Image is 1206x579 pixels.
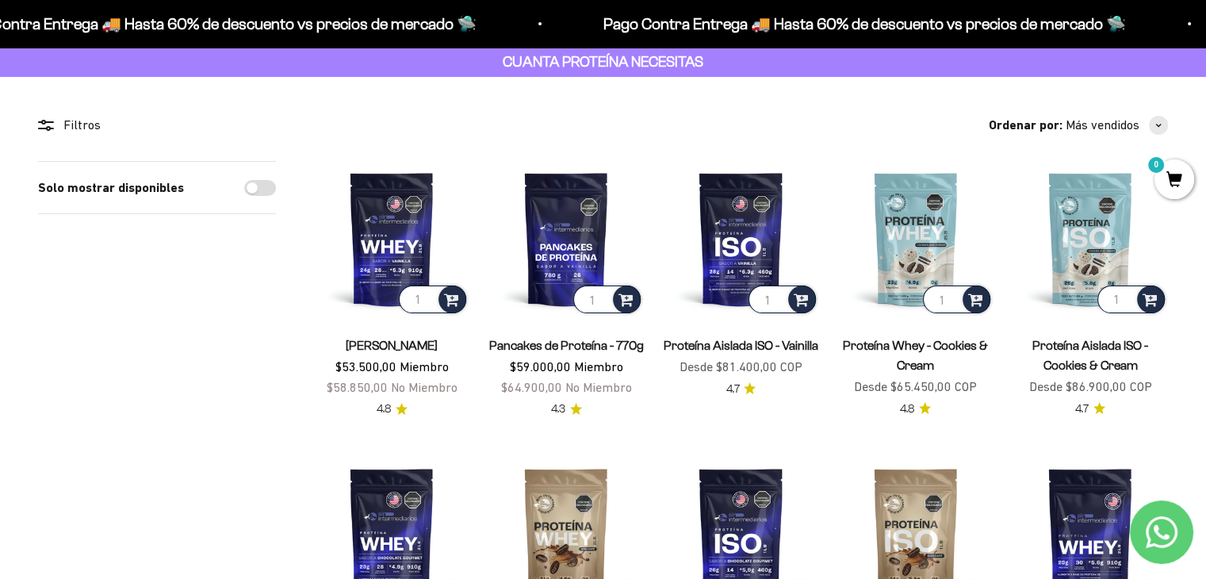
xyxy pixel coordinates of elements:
[551,401,565,418] span: 4.3
[1066,115,1168,136] button: Más vendidos
[1147,155,1166,174] mark: 0
[854,377,977,397] sale-price: Desde $65.450,00 COP
[38,115,276,136] div: Filtros
[565,380,632,394] span: No Miembro
[489,339,644,352] a: Pancakes de Proteína - 770g
[1154,172,1194,190] a: 0
[377,401,391,418] span: 4.8
[843,339,988,372] a: Proteína Whey - Cookies & Cream
[574,359,623,374] span: Miembro
[726,381,756,398] a: 4.74.7 de 5.0 estrellas
[503,53,703,70] strong: CUANTA PROTEÍNA NECESITAS
[1075,401,1089,418] span: 4.7
[726,381,739,398] span: 4.7
[1075,401,1105,418] a: 4.74.7 de 5.0 estrellas
[900,401,914,418] span: 4.8
[38,178,184,198] label: Solo mostrar disponibles
[501,380,562,394] span: $64.900,00
[989,115,1062,136] span: Ordenar por:
[680,357,802,378] sale-price: Desde $81.400,00 COP
[1066,115,1139,136] span: Más vendidos
[400,359,449,374] span: Miembro
[391,380,458,394] span: No Miembro
[346,339,438,352] a: [PERSON_NAME]
[600,11,1123,36] p: Pago Contra Entrega 🚚 Hasta 60% de descuento vs precios de mercado 🛸
[1032,339,1148,372] a: Proteína Aislada ISO - Cookies & Cream
[1028,377,1151,397] sale-price: Desde $86.900,00 COP
[377,401,408,418] a: 4.84.8 de 5.0 estrellas
[335,359,396,374] span: $53.500,00
[510,359,571,374] span: $59.000,00
[327,380,388,394] span: $58.850,00
[900,401,931,418] a: 4.84.8 de 5.0 estrellas
[664,339,818,352] a: Proteína Aislada ISO - Vainilla
[551,401,582,418] a: 4.34.3 de 5.0 estrellas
